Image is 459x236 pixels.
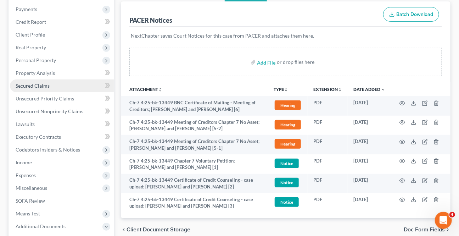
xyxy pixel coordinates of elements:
button: TYPEunfold_more [274,87,288,92]
span: Means Test [16,210,40,216]
span: Notice [275,178,299,187]
span: Additional Documents [16,223,66,229]
iframe: Intercom live chat [435,212,452,229]
span: 4 [449,212,455,218]
a: Property Analysis [10,67,114,79]
a: Hearing [274,138,302,150]
span: Payments [16,6,37,12]
td: [DATE] [348,174,391,193]
span: SOFA Review [16,198,45,204]
span: Property Analysis [16,70,55,76]
span: Executory Contracts [16,134,61,140]
td: Ch-7 4:25-bk-13449 BNC Certificate of Mailing - Meeting of Creditors; [PERSON_NAME] and [PERSON_N... [121,96,268,116]
td: [DATE] [348,193,391,213]
span: Batch Download [396,11,433,17]
a: Unsecured Priority Claims [10,92,114,105]
button: Doc Form Fields chevron_right [404,227,450,232]
a: SOFA Review [10,194,114,207]
a: Unsecured Nonpriority Claims [10,105,114,118]
a: Lawsuits [10,118,114,131]
td: PDF [308,154,348,174]
td: PDF [308,96,348,116]
td: PDF [308,135,348,154]
span: Miscellaneous [16,185,47,191]
span: Personal Property [16,57,56,63]
p: NextChapter saves Court Notices for this case from PACER and attaches them here. [131,32,441,39]
span: Doc Form Fields [404,227,445,232]
button: chevron_left Client Document Storage [121,227,190,232]
span: Unsecured Priority Claims [16,95,74,101]
a: Notice [274,196,302,208]
td: [DATE] [348,135,391,154]
a: Secured Claims [10,79,114,92]
i: chevron_right [445,227,450,232]
span: Codebtors Insiders & Notices [16,147,80,153]
i: unfold_more [158,88,162,92]
a: Notice [274,177,302,188]
i: unfold_more [284,88,288,92]
td: Ch-7 4:25-bk-13449 Certificate of Credit Counseling - case upload; [PERSON_NAME] and [PERSON_NAME... [121,174,268,193]
span: Unsecured Nonpriority Claims [16,108,83,114]
td: [DATE] [348,154,391,174]
span: Hearing [275,100,301,110]
a: Attachmentunfold_more [129,87,162,92]
td: Ch-7 4:25-bk-13449 Meeting of Creditors Chapter 7 No Asset; [PERSON_NAME] and [PERSON_NAME] [5-1] [121,135,268,154]
td: PDF [308,174,348,193]
a: Hearing [274,99,302,111]
td: Ch-7 4:25-bk-13449 Chapter 7 Voluntary Petition; [PERSON_NAME] and [PERSON_NAME] [1] [121,154,268,174]
span: Secured Claims [16,83,50,89]
div: PACER Notices [129,16,172,24]
a: Date Added expand_more [353,87,385,92]
span: Notice [275,197,299,207]
span: Client Document Storage [127,227,190,232]
span: Income [16,159,32,165]
span: Credit Report [16,19,46,25]
td: [DATE] [348,96,391,116]
a: Notice [274,158,302,169]
a: Credit Report [10,16,114,28]
button: Batch Download [383,7,439,22]
span: Expenses [16,172,36,178]
a: Executory Contracts [10,131,114,143]
span: Notice [275,159,299,168]
span: Hearing [275,120,301,130]
span: Real Property [16,44,46,50]
i: chevron_left [121,227,127,232]
td: [DATE] [348,116,391,135]
td: Ch-7 4:25-bk-13449 Certificate of Credit Counseling - case upload; [PERSON_NAME] and [PERSON_NAME... [121,193,268,213]
i: unfold_more [338,88,342,92]
div: or drop files here [277,59,314,66]
span: Lawsuits [16,121,35,127]
i: expand_more [381,88,385,92]
td: PDF [308,193,348,213]
td: Ch-7 4:25-bk-13449 Meeting of Creditors Chapter 7 No Asset; [PERSON_NAME] and [PERSON_NAME] [5-2] [121,116,268,135]
span: Client Profile [16,32,45,38]
span: Hearing [275,139,301,149]
a: Hearing [274,119,302,131]
td: PDF [308,116,348,135]
a: Extensionunfold_more [313,87,342,92]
